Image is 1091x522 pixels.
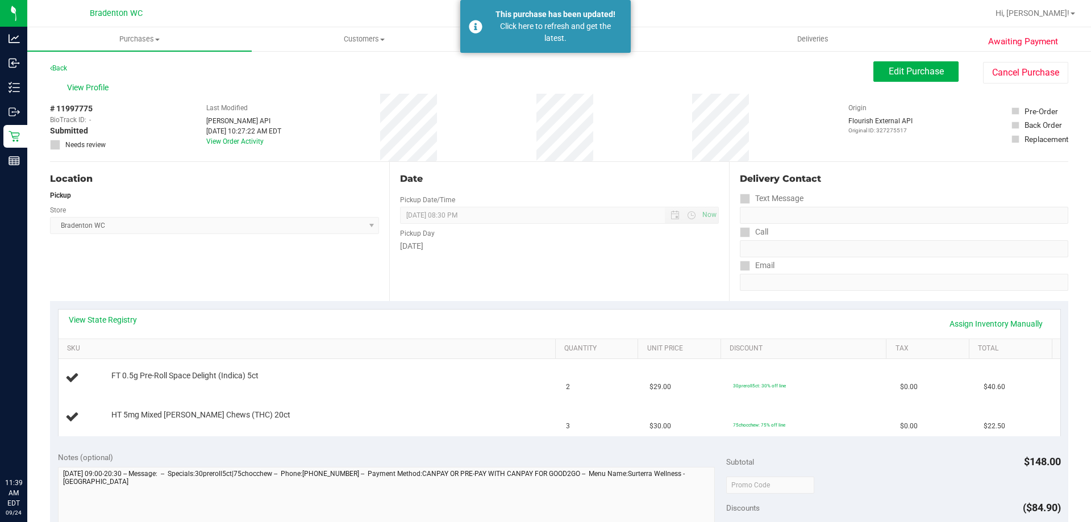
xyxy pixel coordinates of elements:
[58,453,113,462] span: Notes (optional)
[740,240,1068,257] input: Format: (999) 999-9999
[27,34,252,44] span: Purchases
[69,314,137,325] a: View State Registry
[111,410,290,420] span: HT 5mg Mixed [PERSON_NAME] Chews (THC) 20ct
[873,61,959,82] button: Edit Purchase
[984,421,1005,432] span: $22.50
[252,34,476,44] span: Customers
[889,66,944,77] span: Edit Purchase
[900,382,918,392] span: $0.00
[740,207,1068,224] input: Format: (999) 999-9999
[50,103,93,115] span: # 11997775
[50,205,66,215] label: Store
[900,421,918,432] span: $0.00
[988,35,1058,48] span: Awaiting Payment
[848,103,867,113] label: Origin
[896,344,965,353] a: Tax
[111,370,259,381] span: FT 0.5g Pre-Roll Space Delight (Indica) 5ct
[400,195,455,205] label: Pickup Date/Time
[1025,106,1058,117] div: Pre-Order
[740,257,774,274] label: Email
[65,140,106,150] span: Needs review
[11,431,45,465] iframe: Resource center
[730,344,882,353] a: Discount
[647,344,717,353] a: Unit Price
[564,344,634,353] a: Quantity
[50,64,67,72] a: Back
[400,172,718,186] div: Date
[50,191,71,199] strong: Pickup
[67,82,113,94] span: View Profile
[252,27,476,51] a: Customers
[400,228,435,239] label: Pickup Day
[9,33,20,44] inline-svg: Analytics
[733,422,785,428] span: 75chocchew: 75% off line
[726,477,814,494] input: Promo Code
[726,457,754,466] span: Subtotal
[67,344,551,353] a: SKU
[701,27,925,51] a: Deliveries
[90,9,143,18] span: Bradenton WC
[9,57,20,69] inline-svg: Inbound
[1025,133,1068,145] div: Replacement
[50,172,379,186] div: Location
[206,116,281,126] div: [PERSON_NAME] API
[996,9,1069,18] span: Hi, [PERSON_NAME]!
[978,344,1047,353] a: Total
[566,382,570,392] span: 2
[206,126,281,136] div: [DATE] 10:27:22 AM EDT
[400,240,718,252] div: [DATE]
[740,190,803,207] label: Text Message
[9,82,20,93] inline-svg: Inventory
[782,34,844,44] span: Deliveries
[9,106,20,118] inline-svg: Outbound
[848,126,913,135] p: Original ID: 327275517
[733,383,786,389] span: 30preroll5ct: 30% off line
[566,421,570,432] span: 3
[649,382,671,392] span: $29.00
[489,20,622,44] div: Click here to refresh and get the latest.
[740,172,1068,186] div: Delivery Contact
[5,478,22,508] p: 11:39 AM EDT
[50,115,86,125] span: BioTrack ID:
[942,314,1050,333] a: Assign Inventory Manually
[206,137,264,145] a: View Order Activity
[740,224,768,240] label: Call
[1024,456,1061,467] span: $148.00
[50,125,88,137] span: Submitted
[1025,119,1062,131] div: Back Order
[5,508,22,517] p: 09/24
[649,421,671,432] span: $30.00
[489,9,622,20] div: This purchase has been updated!
[9,155,20,166] inline-svg: Reports
[1023,502,1061,513] span: ($84.90)
[848,116,913,135] div: Flourish External API
[983,62,1068,83] button: Cancel Purchase
[27,27,252,51] a: Purchases
[9,131,20,142] inline-svg: Retail
[984,382,1005,392] span: $40.60
[726,498,760,518] span: Discounts
[89,115,91,125] span: -
[206,103,248,113] label: Last Modified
